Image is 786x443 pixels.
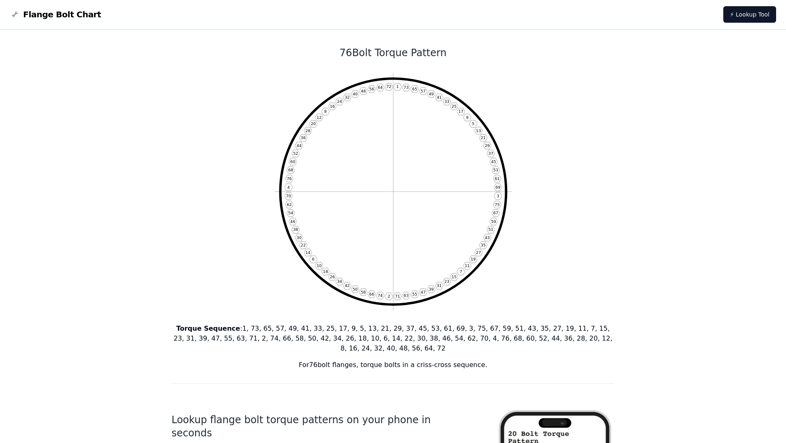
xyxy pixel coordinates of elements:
text: 29 [485,143,490,148]
text: 27 [476,250,481,255]
text: 75 [494,202,499,207]
text: 30 [296,235,301,240]
text: 60 [290,159,295,164]
text: 57 [420,89,425,93]
text: 5 [472,121,474,126]
text: 1 [396,84,399,89]
text: 31 [437,283,441,288]
text: 49 [429,92,434,96]
text: 58 [361,290,366,294]
text: 40 [352,92,357,96]
text: 74 [378,293,382,298]
text: 7 [460,269,462,274]
text: 59 [491,219,496,224]
text: 50 [352,287,357,291]
text: 72 [386,84,391,89]
text: 46 [290,219,295,224]
text: 37 [488,151,493,156]
text: 43 [485,235,490,240]
text: 11 [465,263,470,268]
text: 65 [412,87,417,91]
text: 17 [458,109,463,114]
text: 6 [312,257,314,261]
text: 21 [481,135,486,140]
text: 12 [316,115,321,120]
text: 61 [494,176,499,181]
text: 35 [481,243,486,247]
text: 33 [444,99,449,104]
text: 3 [496,194,499,198]
span: Flange Bolt Chart [23,9,101,20]
text: 68 [288,168,293,172]
text: 70 [286,194,291,198]
text: 26 [330,275,335,279]
text: 22 [300,243,305,247]
text: 55 [412,292,417,296]
text: 45 [491,159,496,164]
text: 20 [311,121,316,126]
text: 54 [288,211,293,215]
text: 18 [323,269,328,274]
text: 36 [300,135,305,140]
text: 67 [493,211,498,215]
text: 15 [451,275,456,279]
text: 24 [337,99,342,104]
h1: Lookup flange bolt torque patterns on your phone in seconds [172,413,470,440]
text: 10 [316,263,321,268]
text: 38 [293,227,298,232]
text: 39 [429,287,434,291]
text: 69 [495,185,500,190]
text: 76 [287,176,292,181]
text: 2 [387,294,390,298]
text: 44 [296,143,301,148]
text: 9 [466,115,468,120]
text: 51 [488,227,493,232]
text: 48 [361,89,366,93]
text: 25 [451,104,456,109]
text: 66 [369,292,374,296]
text: 4 [287,185,290,190]
text: 13 [476,128,481,133]
p: : 1, 73, 65, 57, 49, 41, 33, 25, 17, 9, 5, 13, 21, 29, 37, 45, 53, 61, 69, 3, 75, 67, 59, 51, 43,... [172,324,615,353]
text: 16 [330,104,335,109]
h1: 76 Bolt Torque Pattern [172,46,615,59]
text: 28 [305,128,310,133]
img: Flange Bolt Chart Logo [10,9,20,19]
text: 34 [337,279,342,284]
a: ⚡ Lookup Tool [723,6,776,23]
text: 19 [470,257,475,261]
text: 23 [444,279,449,284]
text: 32 [345,95,349,99]
b: Torque Sequence [176,325,240,332]
text: 63 [404,293,408,298]
text: 62 [287,202,292,207]
text: 52 [293,151,298,156]
text: 8 [324,109,326,114]
text: 64 [378,85,382,90]
text: 47 [420,290,425,294]
text: 71 [395,294,400,298]
text: 14 [305,250,310,255]
text: 53 [493,168,498,172]
text: 41 [437,95,441,99]
p: For 76 bolt flanges, torque bolts in a criss-cross sequence. [172,360,615,370]
a: Flange Bolt Chart LogoFlange Bolt Chart [10,9,101,20]
text: 56 [369,87,374,91]
text: 73 [404,85,408,90]
text: 42 [345,283,349,288]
